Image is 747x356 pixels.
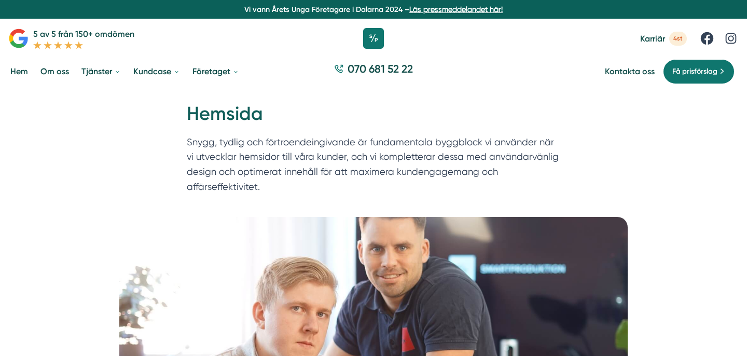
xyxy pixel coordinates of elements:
p: 5 av 5 från 150+ omdömen [33,28,134,40]
a: Kontakta oss [605,66,655,76]
h1: Hemsida [187,101,560,135]
a: Om oss [38,58,71,85]
span: 4st [669,32,687,46]
span: Karriär [640,34,665,44]
a: Få prisförslag [663,59,735,84]
p: Snygg, tydlig och förtroendeingivande är fundamentala byggblock vi använder när vi utvecklar hems... [187,135,560,199]
span: Få prisförslag [672,66,717,77]
a: Läs pressmeddelandet här! [409,5,503,13]
a: Kundcase [131,58,182,85]
p: Vi vann Årets Unga Företagare i Dalarna 2024 – [4,4,743,15]
span: 070 681 52 22 [348,61,413,76]
a: Karriär 4st [640,32,687,46]
a: 070 681 52 22 [330,61,417,81]
a: Företaget [190,58,241,85]
a: Hem [8,58,30,85]
a: Tjänster [79,58,123,85]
